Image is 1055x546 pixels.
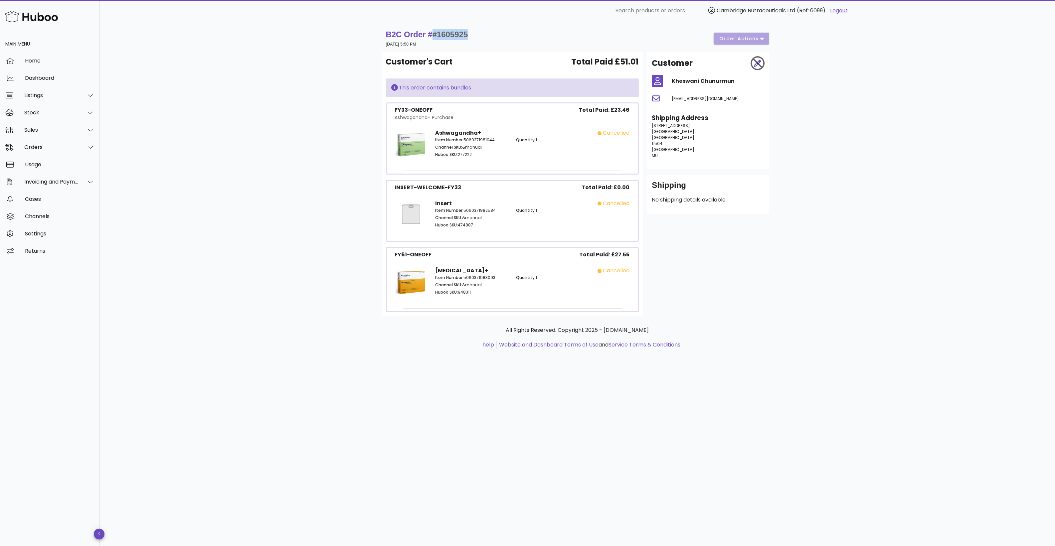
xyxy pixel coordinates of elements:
span: Huboo SKU: [435,289,458,295]
span: Channel SKU: [435,215,462,220]
div: cancelled [603,267,629,275]
span: #1605925 [433,30,468,39]
a: Logout [830,7,848,15]
div: Home [25,58,94,64]
div: Settings [25,230,94,237]
div: cancelled [603,200,629,207]
strong: [MEDICAL_DATA]+ [435,267,488,274]
p: 1 [516,137,589,143]
span: 11504 [652,141,663,146]
li: and [497,341,680,349]
span: [GEOGRAPHIC_DATA] [652,147,695,152]
span: Item Number: [435,207,463,213]
div: Returns [25,248,94,254]
h2: Customer [652,57,693,69]
div: Cases [25,196,94,202]
div: FY61-ONEOFF [395,251,432,259]
div: Channels [25,213,94,219]
div: Listings [24,92,79,98]
span: Huboo SKU: [435,152,458,157]
p: No shipping details available [652,196,764,204]
strong: Ashwagandha+ [435,129,481,137]
div: Ashwagandha+ Purchase [395,114,454,121]
span: Huboo SKU: [435,222,458,228]
div: Orders [24,144,79,150]
h4: Kheswani Chunurmun [672,77,764,85]
p: 277222 [435,152,508,158]
a: Website and Dashboard Terms of Use [499,341,599,348]
span: Total Paid: £23.46 [579,106,630,114]
span: MU [652,153,658,158]
span: Total Paid: £0.00 [582,184,630,192]
p: 5060371982584 [435,207,508,213]
p: 5060371983093 [435,275,508,281]
img: Huboo Logo [5,10,58,24]
a: help [482,341,494,348]
p: &manual [435,144,508,150]
span: Item Number: [435,137,463,143]
span: Total Paid £51.01 [572,56,639,68]
img: Product Image [395,129,428,162]
strong: Insert [435,200,452,207]
img: Product Image [395,200,428,229]
h3: Shipping Address [652,113,764,123]
span: [GEOGRAPHIC_DATA] [652,129,695,134]
div: Shipping [652,180,764,196]
span: [EMAIL_ADDRESS][DOMAIN_NAME] [672,96,739,101]
span: (Ref: 6099) [797,7,825,14]
span: Item Number: [435,275,463,280]
small: [DATE] 5:50 PM [386,42,416,47]
span: Cambridge Nutraceuticals Ltd [717,7,795,14]
span: Total Paid: £27.55 [580,251,630,259]
span: Quantity: [516,207,536,213]
p: &manual [435,282,508,288]
span: Customer's Cart [386,56,453,68]
p: All Rights Reserved. Copyright 2025 - [DOMAIN_NAME] [387,326,768,334]
p: 1 [516,275,589,281]
span: [STREET_ADDRESS]. [652,123,691,128]
div: Stock [24,109,79,116]
span: Quantity: [516,275,536,280]
div: This order contains bundles [391,84,633,92]
div: INSERT-WELCOME-FY33 [395,184,461,192]
span: Channel SKU: [435,144,462,150]
span: Channel SKU: [435,282,462,288]
a: Service Terms & Conditions [609,341,680,348]
p: 948311 [435,289,508,295]
div: cancelled [603,129,629,137]
p: 1 [516,207,589,213]
div: Invoicing and Payments [24,179,79,185]
span: Quantity: [516,137,536,143]
div: Dashboard [25,75,94,81]
strong: B2C Order # [386,30,468,39]
span: [GEOGRAPHIC_DATA] [652,135,695,140]
div: Usage [25,161,94,168]
p: &manual [435,215,508,221]
div: FY33-ONEOFF [395,106,454,114]
p: 5060371981044 [435,137,508,143]
p: 474887 [435,222,508,228]
div: Sales [24,127,79,133]
img: Product Image [395,267,428,299]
